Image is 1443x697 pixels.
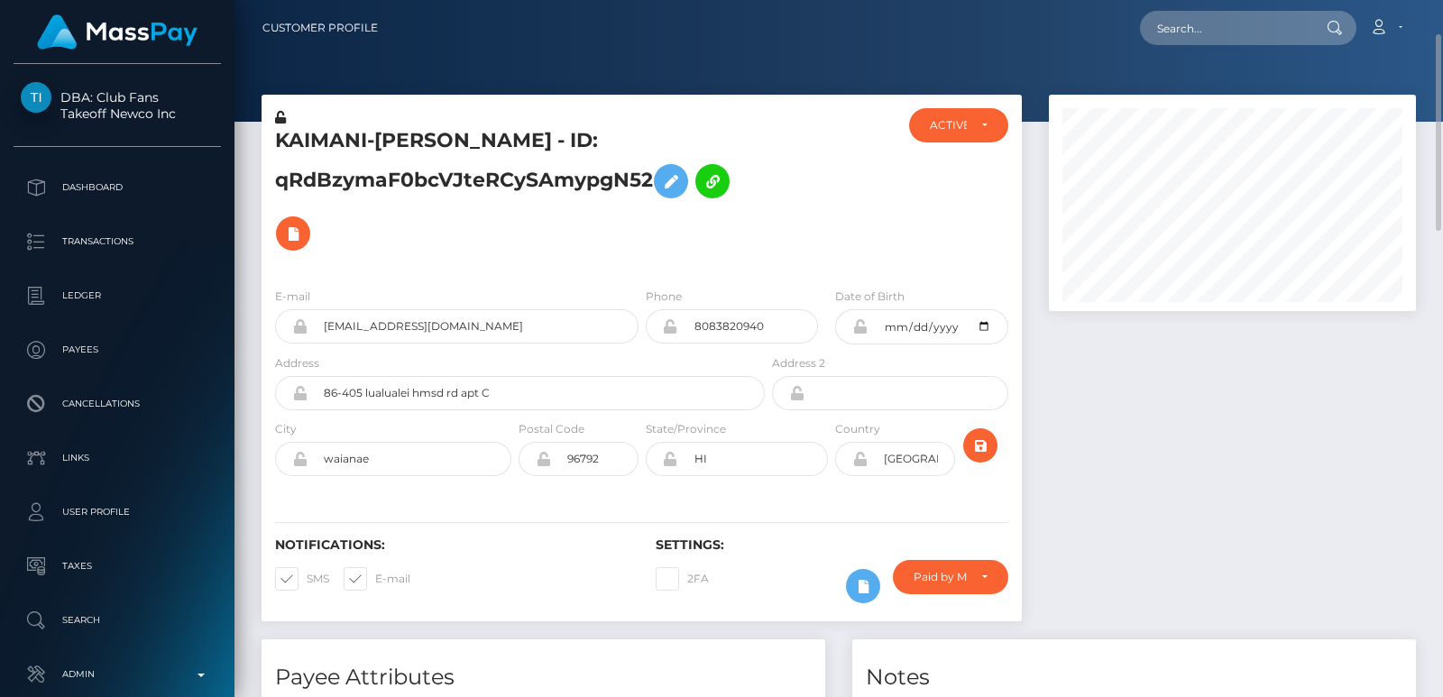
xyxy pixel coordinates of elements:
img: Takeoff Newco Inc [21,82,51,113]
a: Links [14,436,221,481]
a: User Profile [14,490,221,535]
h4: Notes [866,662,1402,693]
img: MassPay Logo [37,14,198,50]
p: Transactions [21,228,214,255]
label: SMS [275,567,329,591]
label: E-mail [344,567,410,591]
p: Admin [21,661,214,688]
label: Date of Birth [835,289,905,305]
label: Address [275,355,319,371]
a: Taxes [14,544,221,589]
label: Phone [646,289,682,305]
p: Taxes [21,553,214,580]
p: Dashboard [21,174,214,201]
p: Payees [21,336,214,363]
label: E-mail [275,289,310,305]
div: Paid by MassPay [914,570,967,584]
p: Links [21,445,214,472]
p: Search [21,607,214,634]
label: City [275,421,297,437]
a: Customer Profile [262,9,378,47]
a: Payees [14,327,221,372]
label: Address 2 [772,355,825,371]
div: ACTIVE [930,118,968,133]
a: Transactions [14,219,221,264]
a: Dashboard [14,165,221,210]
a: Cancellations [14,381,221,426]
p: User Profile [21,499,214,526]
h4: Payee Attributes [275,662,812,693]
label: 2FA [656,567,709,591]
p: Cancellations [21,390,214,417]
h6: Notifications: [275,537,629,553]
a: Ledger [14,273,221,318]
label: State/Province [646,421,726,437]
span: DBA: Club Fans Takeoff Newco Inc [14,89,221,122]
a: Admin [14,652,221,697]
p: Ledger [21,282,214,309]
button: Paid by MassPay [893,560,1008,594]
label: Postal Code [519,421,584,437]
h6: Settings: [656,537,1009,553]
button: ACTIVE [909,108,1009,142]
label: Country [835,421,880,437]
input: Search... [1140,11,1310,45]
h5: KAIMANI-[PERSON_NAME] - ID: qRdBzymaF0bcVJteRCySAmypgN52 [275,127,755,260]
a: Search [14,598,221,643]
